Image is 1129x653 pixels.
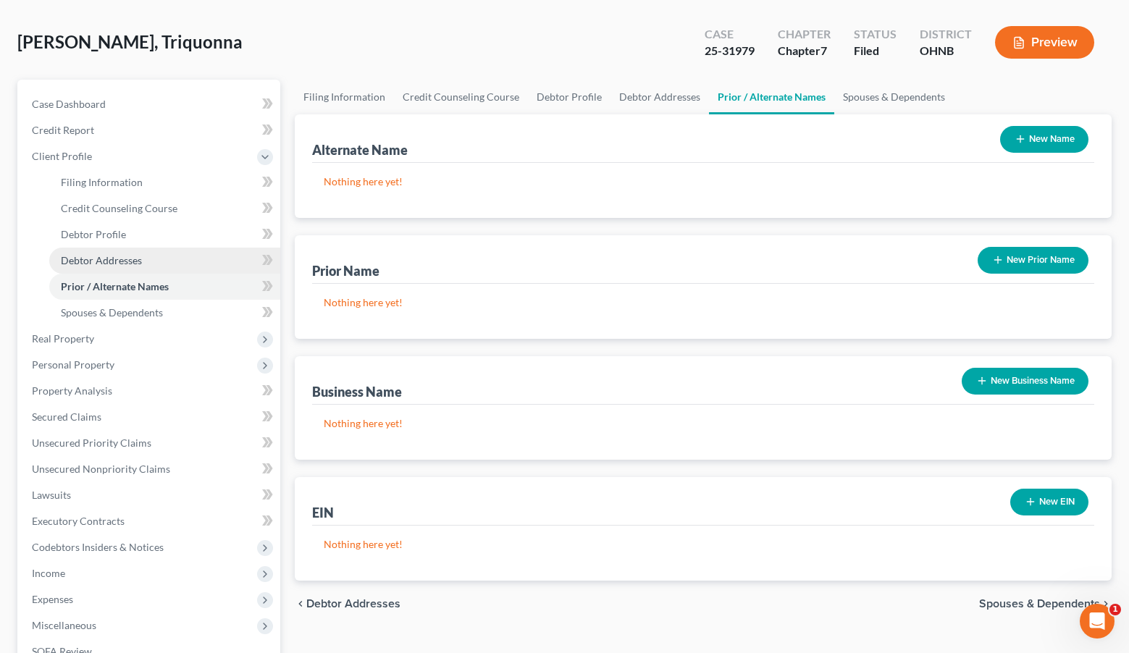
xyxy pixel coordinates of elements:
[17,31,243,52] span: [PERSON_NAME], Triquonna
[61,280,169,292] span: Prior / Alternate Names
[61,176,143,188] span: Filing Information
[295,80,394,114] a: Filing Information
[32,437,151,449] span: Unsecured Priority Claims
[49,169,280,195] a: Filing Information
[312,504,334,521] div: EIN
[920,43,972,59] div: OHNB
[1010,489,1088,515] button: New EIN
[32,567,65,579] span: Income
[979,598,1100,610] span: Spouses & Dependents
[324,295,1083,310] p: Nothing here yet!
[20,91,280,117] a: Case Dashboard
[20,482,280,508] a: Lawsuits
[32,463,170,475] span: Unsecured Nonpriority Claims
[32,619,96,631] span: Miscellaneous
[20,378,280,404] a: Property Analysis
[61,202,177,214] span: Credit Counseling Course
[32,332,94,345] span: Real Property
[705,43,755,59] div: 25-31979
[32,515,125,527] span: Executory Contracts
[49,248,280,274] a: Debtor Addresses
[32,150,92,162] span: Client Profile
[49,222,280,248] a: Debtor Profile
[778,26,831,43] div: Chapter
[979,598,1112,610] button: Spouses & Dependents chevron_right
[20,404,280,430] a: Secured Claims
[20,117,280,143] a: Credit Report
[20,508,280,534] a: Executory Contracts
[61,306,163,319] span: Spouses & Dependents
[610,80,709,114] a: Debtor Addresses
[32,124,94,136] span: Credit Report
[312,262,379,279] div: Prior Name
[324,537,1083,552] p: Nothing here yet!
[312,383,402,400] div: Business Name
[1080,604,1115,639] iframe: Intercom live chat
[995,26,1094,59] button: Preview
[32,541,164,553] span: Codebtors Insiders & Notices
[705,26,755,43] div: Case
[854,43,897,59] div: Filed
[49,195,280,222] a: Credit Counseling Course
[295,598,400,610] button: chevron_left Debtor Addresses
[324,174,1083,189] p: Nothing here yet!
[528,80,610,114] a: Debtor Profile
[32,358,114,371] span: Personal Property
[32,489,71,501] span: Lawsuits
[20,456,280,482] a: Unsecured Nonpriority Claims
[394,80,528,114] a: Credit Counseling Course
[49,300,280,326] a: Spouses & Dependents
[312,141,408,159] div: Alternate Name
[32,98,106,110] span: Case Dashboard
[1109,604,1121,615] span: 1
[1100,598,1112,610] i: chevron_right
[61,254,142,266] span: Debtor Addresses
[978,247,1088,274] button: New Prior Name
[709,80,834,114] a: Prior / Alternate Names
[61,228,126,240] span: Debtor Profile
[820,43,827,57] span: 7
[32,410,101,423] span: Secured Claims
[295,598,306,610] i: chevron_left
[962,368,1088,395] button: New Business Name
[854,26,897,43] div: Status
[834,80,954,114] a: Spouses & Dependents
[20,430,280,456] a: Unsecured Priority Claims
[778,43,831,59] div: Chapter
[32,593,73,605] span: Expenses
[49,274,280,300] a: Prior / Alternate Names
[32,384,112,397] span: Property Analysis
[1000,126,1088,153] button: New Name
[920,26,972,43] div: District
[306,598,400,610] span: Debtor Addresses
[324,416,1083,431] p: Nothing here yet!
